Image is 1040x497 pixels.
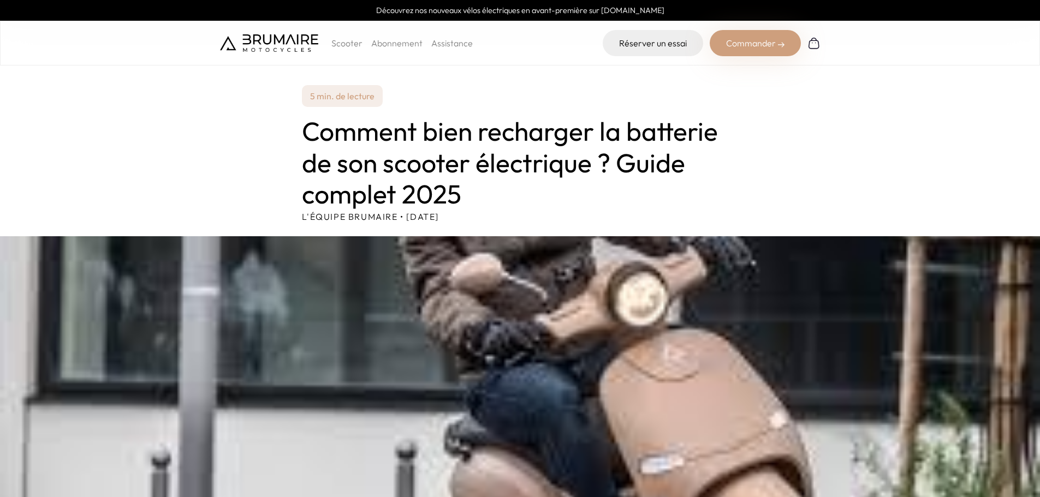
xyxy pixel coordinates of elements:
a: Assistance [431,38,473,49]
img: Panier [807,37,821,50]
div: Commander [710,30,801,56]
p: 5 min. de lecture [302,85,383,107]
a: Réserver un essai [603,30,703,56]
a: Abonnement [371,38,423,49]
h1: Comment bien recharger la batterie de son scooter électrique ? Guide complet 2025 [302,116,739,210]
img: Brumaire Motocycles [220,34,318,52]
p: L'équipe Brumaire • [DATE] [302,210,739,223]
img: right-arrow-2.png [778,41,785,48]
p: Scooter [331,37,362,50]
